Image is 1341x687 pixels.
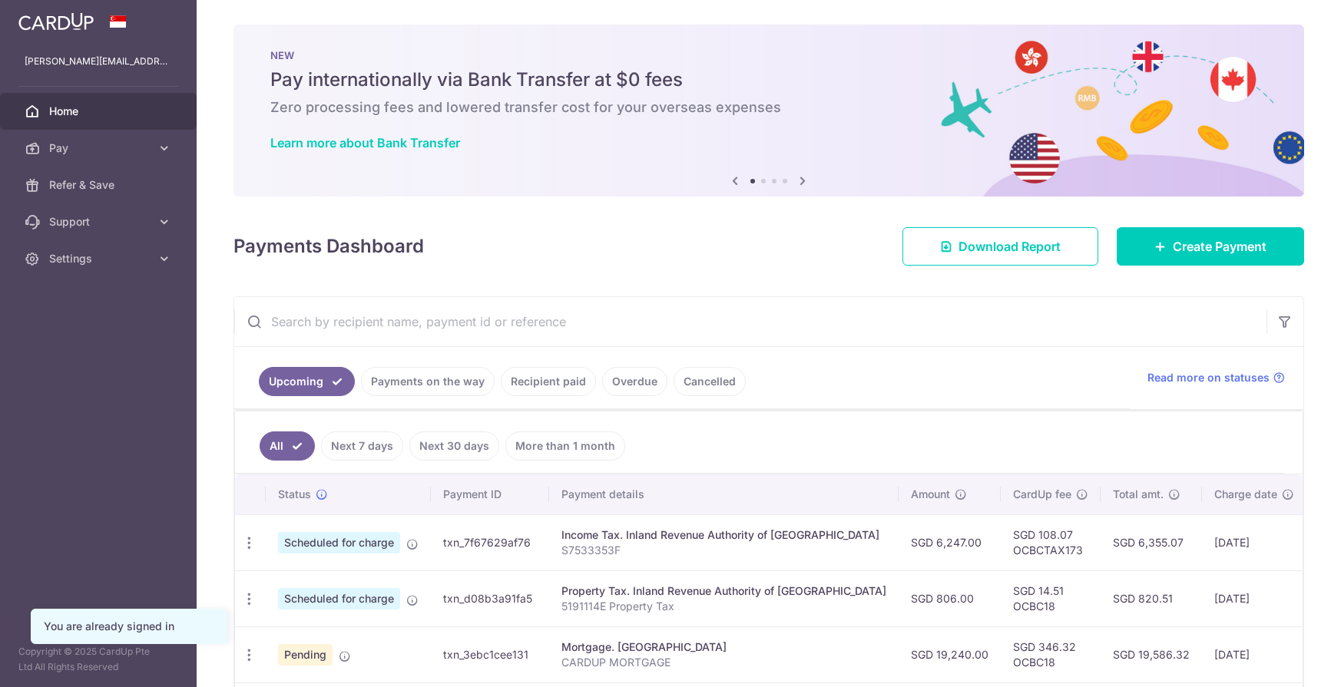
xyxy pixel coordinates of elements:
[1147,370,1285,385] a: Read more on statuses
[49,140,151,156] span: Pay
[602,367,667,396] a: Overdue
[233,25,1304,197] img: Bank transfer banner
[561,583,886,599] div: Property Tax. Inland Revenue Authority of [GEOGRAPHIC_DATA]
[259,367,355,396] a: Upcoming
[911,487,950,502] span: Amount
[18,12,94,31] img: CardUp
[1001,514,1101,570] td: SGD 108.07 OCBCTAX173
[1113,487,1164,502] span: Total amt.
[899,626,1001,682] td: SGD 19,240.00
[899,570,1001,626] td: SGD 806.00
[431,474,549,514] th: Payment ID
[1202,626,1306,682] td: [DATE]
[49,251,151,266] span: Settings
[1214,487,1277,502] span: Charge date
[270,49,1267,61] p: NEW
[959,237,1061,256] span: Download Report
[49,214,151,230] span: Support
[270,98,1267,117] h6: Zero processing fees and lowered transfer cost for your overseas expenses
[25,54,172,69] p: [PERSON_NAME][EMAIL_ADDRESS][DOMAIN_NAME]
[1013,487,1071,502] span: CardUp fee
[234,297,1266,346] input: Search by recipient name, payment id or reference
[1147,370,1270,385] span: Read more on statuses
[561,527,886,543] div: Income Tax. Inland Revenue Authority of [GEOGRAPHIC_DATA]
[1173,237,1266,256] span: Create Payment
[561,543,886,558] p: S7533353F
[1101,570,1202,626] td: SGD 820.51
[270,68,1267,92] h5: Pay internationally via Bank Transfer at $0 fees
[270,135,460,150] a: Learn more about Bank Transfer
[233,233,424,260] h4: Payments Dashboard
[278,588,400,609] span: Scheduled for charge
[431,514,549,570] td: txn_7f67629af76
[1101,626,1202,682] td: SGD 19,586.32
[321,431,403,461] a: Next 7 days
[1001,626,1101,682] td: SGD 346.32 OCBC18
[361,367,495,396] a: Payments on the way
[278,644,333,666] span: Pending
[431,570,549,626] td: txn_d08b3a91fa5
[561,639,886,655] div: Mortgage. [GEOGRAPHIC_DATA]
[674,367,746,396] a: Cancelled
[409,431,499,461] a: Next 30 days
[902,227,1098,266] a: Download Report
[44,619,214,634] div: You are already signed in
[260,431,315,461] a: All
[899,514,1001,570] td: SGD 6,247.00
[561,655,886,670] p: CARDUP MORTGAGE
[1202,570,1306,626] td: [DATE]
[561,599,886,614] p: 5191114E Property Tax
[501,367,596,396] a: Recipient paid
[1117,227,1304,266] a: Create Payment
[1001,570,1101,626] td: SGD 14.51 OCBC18
[278,532,400,553] span: Scheduled for charge
[1101,514,1202,570] td: SGD 6,355.07
[278,487,311,502] span: Status
[505,431,625,461] a: More than 1 month
[549,474,899,514] th: Payment details
[49,104,151,119] span: Home
[1202,514,1306,570] td: [DATE]
[49,177,151,193] span: Refer & Save
[431,626,549,682] td: txn_3ebc1cee131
